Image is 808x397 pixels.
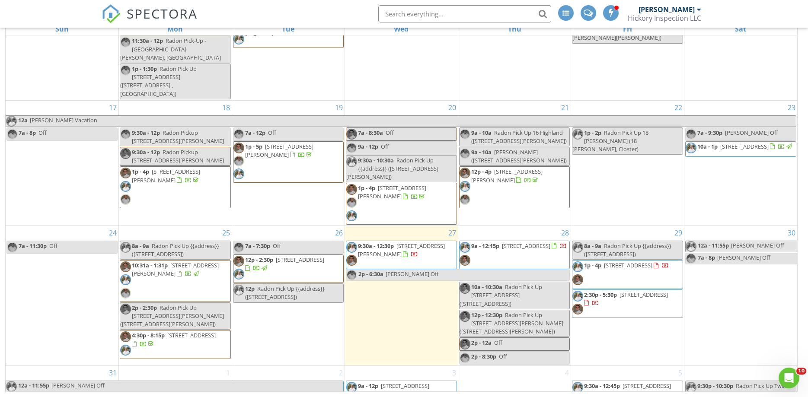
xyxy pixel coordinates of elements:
span: 7a - 9:30p [697,129,722,137]
img: anthony.jpg [233,156,244,166]
img: anthony.jpg [233,129,244,140]
span: 12p [245,285,255,292]
a: 1p - 4p [STREET_ADDRESS] [584,261,669,269]
span: 12p - 2:30p [245,256,273,264]
img: hickory__brian.jpg [233,34,244,44]
img: hickory__brian.jpg [460,181,470,192]
a: 12p - 2:30p [STREET_ADDRESS] [233,254,344,283]
img: screenshot_20250625_103518.png [233,256,244,267]
img: anthony.jpg [460,353,470,363]
span: Radon Pick Up [STREET_ADDRESS][PERSON_NAME] ([STREET_ADDRESS][PERSON_NAME]) [460,311,563,335]
img: screenshot_20250625_103518.png [572,274,583,285]
a: Go to August 22, 2025 [673,101,684,114]
input: Search everything... [378,5,551,22]
td: Go to August 19, 2025 [232,100,345,225]
img: anthony.jpg [233,242,244,253]
span: 9a - 12p [358,143,378,150]
td: Go to August 21, 2025 [458,100,571,225]
a: 4:30p - 8:15p [STREET_ADDRESS] [120,330,231,359]
span: [STREET_ADDRESS][PERSON_NAME] [132,168,200,184]
a: Go to September 1, 2025 [224,366,232,380]
a: 9:30a - 12:30p [STREET_ADDRESS][PERSON_NAME] [358,242,445,258]
td: Go to August 23, 2025 [684,100,797,225]
span: Off [494,339,502,346]
span: 9:30a - 12:30p [358,242,394,250]
img: hickory__brian.jpg [686,143,696,153]
span: 4:30p - 8:15p [132,331,165,339]
img: hickory__brian.jpg [233,168,244,179]
a: 1p - 4p [STREET_ADDRESS][PERSON_NAME] [346,183,457,225]
span: 12a - 11:55p [18,381,50,392]
span: Off [273,242,281,250]
img: screenshot_20250625_103518.png [120,148,131,159]
img: anthony.jpg [460,148,470,159]
span: 2p - 2:30p [132,304,157,311]
td: Go to August 17, 2025 [6,100,119,225]
a: 4:30p - 8:15p [STREET_ADDRESS] [132,331,216,347]
span: [PERSON_NAME] Off [386,270,439,278]
span: Off [381,143,389,150]
img: anthony.jpg [460,129,470,140]
img: screenshot_20250625_103518.png [120,304,131,314]
a: 9:30a - 12:30p [STREET_ADDRESS][PERSON_NAME] [346,241,457,269]
span: [PERSON_NAME] Vacation [30,116,97,124]
a: 1p - 4p [STREET_ADDRESS][PERSON_NAME] [132,168,200,184]
img: hickory__brian.jpg [686,241,696,252]
span: 9a - 12:15p [471,242,499,250]
a: 1p - 5p [STREET_ADDRESS][PERSON_NAME] [233,141,344,183]
span: Off [268,129,276,137]
img: anthony.jpg [346,197,357,208]
span: [PERSON_NAME] Off [725,129,778,137]
a: Wednesday [392,23,410,35]
span: Radon Pickup [STREET_ADDRESS][PERSON_NAME] [132,129,224,145]
img: screenshot_20250625_103518.png [346,255,357,266]
span: Radon Pick-Up - [GEOGRAPHIC_DATA][PERSON_NAME], [GEOGRAPHIC_DATA] [120,37,221,61]
span: [STREET_ADDRESS] [720,143,769,150]
span: 1p - 2p [584,129,601,137]
a: Go to August 23, 2025 [786,101,797,114]
span: Radon Pick Up {{address}} ([STREET_ADDRESS]) [584,242,671,258]
span: 9:30a - 12:45p [584,382,620,390]
a: Tuesday [280,23,296,35]
span: [PERSON_NAME] Off [731,241,784,249]
span: [STREET_ADDRESS][PERSON_NAME] [471,168,543,184]
td: Go to August 24, 2025 [6,225,119,366]
a: Go to August 21, 2025 [559,101,571,114]
span: Radon Pick Up [STREET_ADDRESS] ([STREET_ADDRESS]) [460,283,542,307]
span: 8a - 9a [132,242,149,250]
img: anthony.jpg [120,37,131,48]
span: 9:30a - 12p [132,148,160,156]
td: Go to August 30, 2025 [684,225,797,366]
a: Thursday [506,23,523,35]
td: Go to August 27, 2025 [345,225,458,366]
a: 1p - 4p [STREET_ADDRESS][PERSON_NAME] [120,166,231,208]
a: Go to August 28, 2025 [559,226,571,240]
span: Radon Pick Up 16 Highland ([STREET_ADDRESS][PERSON_NAME]) [471,129,567,145]
span: [PERSON_NAME] Off [717,254,770,261]
span: 7a - 7:30p [245,242,270,250]
td: Go to August 18, 2025 [119,100,232,225]
a: 1p - 4p [STREET_ADDRESS] [572,260,683,289]
img: screenshot_20250625_103518.png [120,331,131,342]
span: 12a - 11:55p [697,241,729,252]
span: Off [386,129,394,137]
span: 10:31a - 1:31p [132,261,168,269]
img: hickory__brian.jpg [120,345,131,356]
a: Go to August 24, 2025 [107,226,118,240]
a: Go to August 19, 2025 [333,101,345,114]
span: 10 [796,368,806,375]
a: 12p - 4p [STREET_ADDRESS][PERSON_NAME] [471,168,543,184]
td: Go to August 22, 2025 [571,100,684,225]
span: 7a - 8p [19,129,36,137]
span: 9a - 10a [471,148,492,156]
span: 8a - 9a [584,242,601,250]
span: 1p - 1:30p [132,65,157,73]
img: screenshot_20250625_103518.png [346,129,357,140]
img: hickory__brian.jpg [572,261,583,272]
a: Go to August 20, 2025 [447,101,458,114]
img: anthony.jpg [120,129,131,140]
span: Off [499,353,507,360]
img: screenshot_20250625_103518.png [460,168,470,178]
span: Radon Pick Up {{address}} ([STREET_ADDRESS]) [132,242,219,258]
a: Go to September 4, 2025 [563,366,571,380]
